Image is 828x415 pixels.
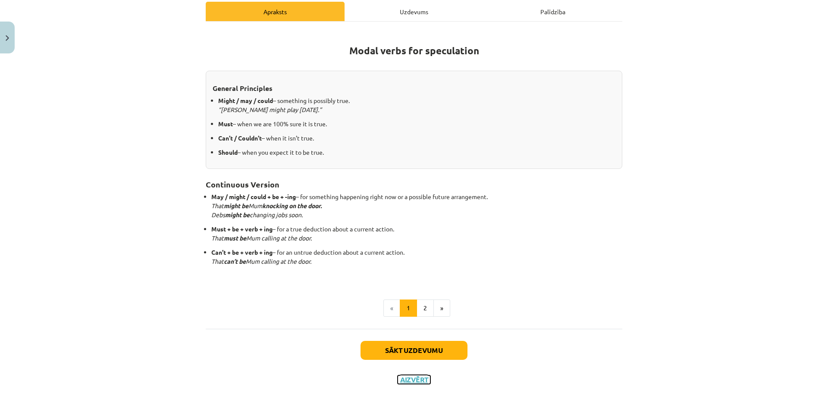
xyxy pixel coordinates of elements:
[361,341,467,360] button: Sākt uzdevumu
[211,193,296,200] strong: May / might / could + be + -ing
[433,300,450,317] button: »
[218,148,238,156] strong: Should
[211,202,322,209] em: That Mum
[417,300,434,317] button: 2
[345,2,483,21] div: Uzdevums
[218,134,615,143] p: – when it isn’t true.
[400,300,417,317] button: 1
[211,225,273,233] strong: Must + be + verb + ing
[225,211,250,218] strong: might be
[211,211,303,218] em: Debs changing jobs soon.
[206,179,279,189] strong: Continuous Version
[218,120,233,128] strong: Must
[398,375,430,384] button: Aizvērt
[211,234,312,242] em: That Mum calling at the door.
[206,300,622,317] nav: Page navigation example
[213,84,273,93] strong: General Principles
[218,96,615,114] p: – something is possibly true.
[211,225,622,243] p: – for a true deduction about a current action.
[6,35,9,41] img: icon-close-lesson-0947bae3869378f0d4975bcd49f059093ad1ed9edebbc8119c70593378902aed.svg
[218,134,262,142] strong: Can’t / Couldn’t
[211,192,622,219] p: – for something happening right now or a possible future arrangement.
[262,202,322,209] strong: knocking on the door.
[349,44,479,57] strong: Modal verbs for speculation
[218,119,615,128] p: – when we are 100% sure it is true.
[218,148,615,157] p: – when you expect it to be true.
[224,234,246,242] strong: must be
[224,202,248,209] strong: might be
[211,257,311,265] em: That Mum calling at the door.
[211,248,273,256] strong: Can’t + be + verb + ing
[218,97,273,104] strong: Might / may / could
[224,257,246,265] strong: can’t be
[211,248,622,266] p: – for an untrue deduction about a current action.
[206,2,345,21] div: Apraksts
[483,2,622,21] div: Palīdzība
[218,106,322,113] em: “[PERSON_NAME] might play [DATE].”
